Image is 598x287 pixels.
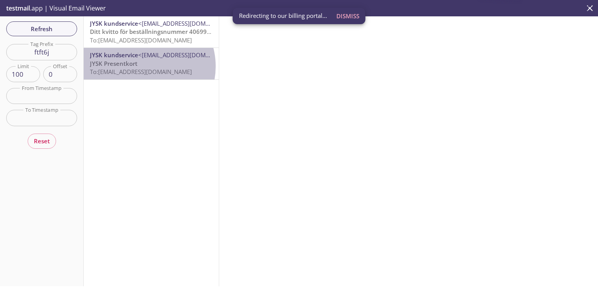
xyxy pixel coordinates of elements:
[12,24,71,34] span: Refresh
[84,16,219,80] nav: emails
[138,51,239,59] span: <[EMAIL_ADDRESS][DOMAIN_NAME]>
[84,48,219,79] div: JYSK kundservice<[EMAIL_ADDRESS][DOMAIN_NAME]>JYSK PresentkortTo:[EMAIL_ADDRESS][DOMAIN_NAME]
[90,19,138,27] span: JYSK kundservice
[34,136,50,146] span: Reset
[138,19,239,27] span: <[EMAIL_ADDRESS][DOMAIN_NAME]>
[90,36,192,44] span: To: [EMAIL_ADDRESS][DOMAIN_NAME]
[28,134,56,148] button: Reset
[90,51,138,59] span: JYSK kundservice
[6,21,77,36] button: Refresh
[84,16,219,48] div: JYSK kundservice<[EMAIL_ADDRESS][DOMAIN_NAME]>Ditt kvitto för beställningsnummer 4069976426To:[EM...
[90,68,192,76] span: To: [EMAIL_ADDRESS][DOMAIN_NAME]
[6,4,30,12] span: testmail
[90,28,224,35] span: Ditt kvitto för beställningsnummer 4069976426
[90,60,137,67] span: JYSK Presentkort
[336,11,359,21] span: Dismiss
[239,12,327,20] span: Redirecting to our billing portal...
